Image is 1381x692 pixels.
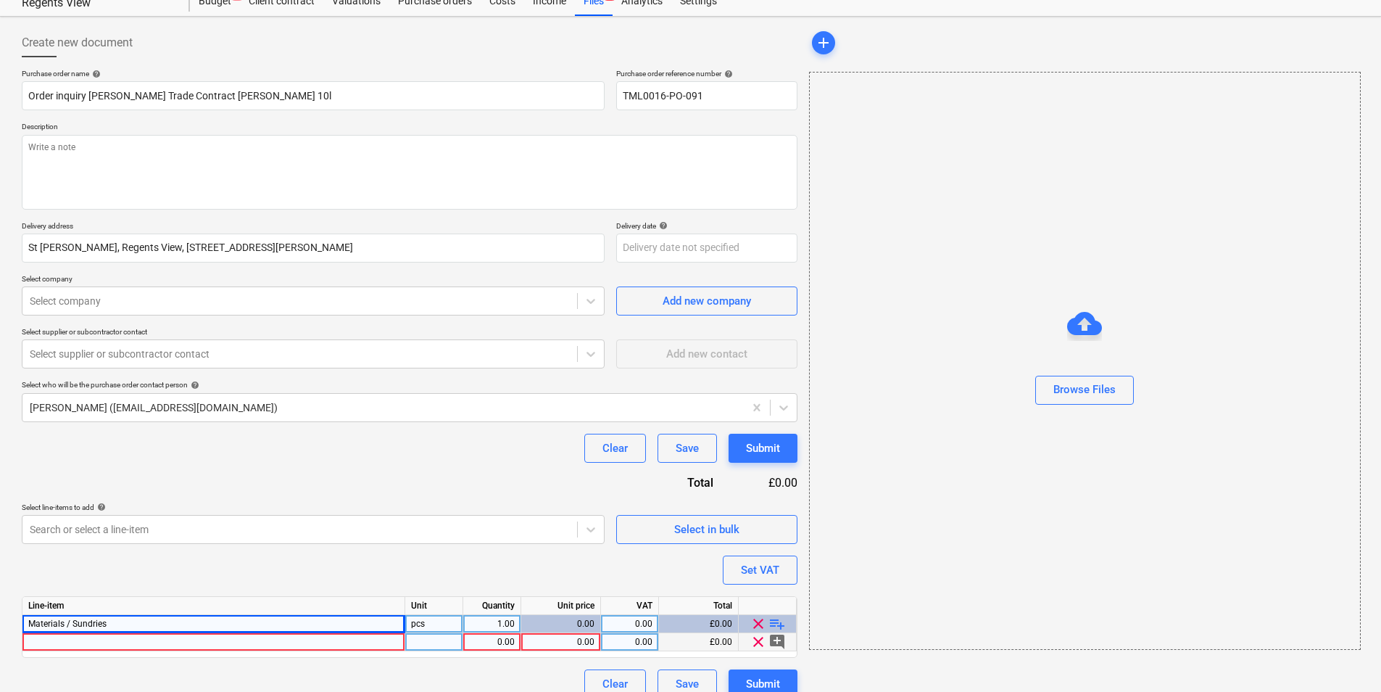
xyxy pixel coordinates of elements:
[22,274,605,287] p: Select company
[616,234,797,263] input: Delivery date not specified
[602,439,628,458] div: Clear
[1053,380,1116,399] div: Browse Files
[469,633,515,651] div: 0.00
[659,633,739,651] div: £0.00
[463,597,521,615] div: Quantity
[750,615,767,633] span: clear
[737,474,797,491] div: £0.00
[89,70,101,78] span: help
[94,503,106,511] span: help
[22,69,605,78] div: Purchase order name
[405,615,463,633] div: pcs
[676,439,699,458] div: Save
[22,81,605,110] input: Document name
[22,380,797,390] div: Select who will be the purchase order contact person
[616,69,797,78] div: Purchase order reference number
[28,619,107,629] span: Materials / Sundries
[607,615,652,633] div: 0.00
[405,597,463,615] div: Unit
[768,615,786,633] span: playlist_add
[22,234,605,263] input: Delivery address
[656,221,668,230] span: help
[616,221,797,231] div: Delivery date
[22,221,605,234] p: Delivery address
[809,72,1361,650] div: Browse Files
[729,434,797,463] button: Submit
[616,287,797,316] button: Add new company
[616,515,797,544] button: Select in bulk
[22,503,605,512] div: Select line-items to add
[741,561,779,580] div: Set VAT
[658,434,717,463] button: Save
[22,327,605,339] p: Select supplier or subcontractor contact
[1309,622,1381,692] iframe: Chat Widget
[663,292,751,310] div: Add new company
[469,615,515,633] div: 1.00
[22,122,797,134] p: Description
[659,615,739,633] div: £0.00
[768,633,786,651] span: add_comment
[584,434,646,463] button: Clear
[22,597,405,615] div: Line-item
[721,70,733,78] span: help
[188,381,199,390] span: help
[659,597,739,615] div: Total
[521,597,601,615] div: Unit price
[601,597,659,615] div: VAT
[527,633,594,651] div: 0.00
[607,633,652,651] div: 0.00
[750,633,767,651] span: clear
[815,34,832,52] span: add
[22,34,133,52] span: Create new document
[1035,376,1134,405] button: Browse Files
[527,615,594,633] div: 0.00
[723,556,797,585] button: Set VAT
[746,439,780,458] div: Submit
[616,81,797,110] input: Reference number
[674,520,739,539] div: Select in bulk
[609,474,737,491] div: Total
